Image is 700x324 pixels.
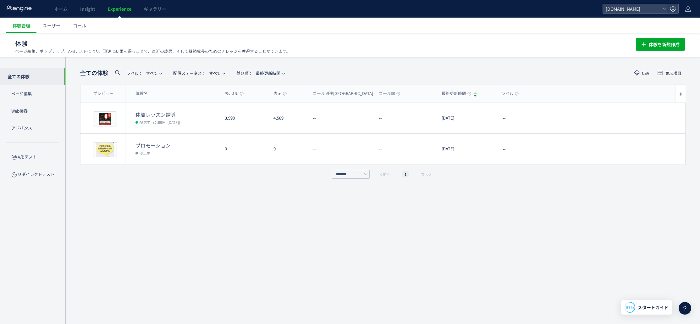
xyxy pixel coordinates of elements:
span: (公開日: [DATE]) [153,120,180,125]
img: 1610591165622-1eae0776-87f5-4eb3-9851-3127407249a1.jpeg [93,142,117,157]
span: Experience [108,6,131,12]
span: 表示項目 [665,71,681,75]
button: ラベル：すべて [122,68,165,78]
span: 最終更新時間 [236,68,280,78]
span: 全ての体験 [80,69,108,77]
span: 体験管理 [13,22,30,29]
button: CSV [630,68,653,78]
span: ゴール [73,22,86,29]
span: ラベル： [126,70,143,76]
span: ユーザー [43,22,60,29]
button: 並び順：最終更新時間 [232,68,288,78]
button: 体験を新規作成 [636,38,685,51]
span: 配信ステータス​： [173,70,206,76]
span: プレビュー [93,91,113,97]
span: 並び順： [236,70,253,76]
span: ホーム [54,6,68,12]
div: [DATE] [437,103,496,133]
div: pagination [330,170,435,179]
div: 3,998 [220,103,268,133]
button: 配信ステータス​：すべて [169,68,229,78]
h1: 体験 [15,39,622,48]
dt: -- [313,146,374,152]
dt: プロモーション [135,142,220,149]
div: 0 [220,134,268,165]
div: [DATE] [437,134,496,165]
span: 体験を新規作成 [649,38,680,51]
span: [DOMAIN_NAME] [604,4,660,14]
span: 表示UU [225,91,244,97]
span: 表示 [273,91,287,97]
dt: 体験レッスン誘導 [135,111,220,118]
dt: -- [379,146,437,152]
span: -- [503,146,506,152]
span: ギャラリー [144,6,166,12]
span: 配信中 [139,119,151,125]
span: 最終更新時間 [442,91,471,97]
button: 次へ [419,171,434,177]
li: 1 [402,171,409,177]
span: 前へ [383,171,390,177]
span: Insight [80,6,95,12]
div: 0 [268,134,308,165]
button: 表示項目 [653,68,686,78]
dt: -- [379,115,437,121]
button: 前へ [377,171,392,177]
span: 次へ [421,171,428,177]
div: 4,589 [268,103,308,133]
dt: -- [313,115,374,121]
span: -- [503,115,506,121]
span: すべて [173,68,221,78]
span: CSV [642,71,649,75]
span: スタートガイド [638,304,669,311]
span: すべて [126,68,157,78]
span: 停止中 [139,150,151,156]
span: ラベル [501,91,519,97]
span: ゴール到達[GEOGRAPHIC_DATA] [313,91,378,97]
span: ゴール率 [379,91,400,97]
span: 体験名 [135,91,148,97]
span: 57% [626,304,634,310]
p: ページ編集、ポップアップ、A/Bテストにより、迅速に結果を得ることで、直近の成果、そして継続成長のためのナレッジを獲得することができます。 [15,48,290,54]
img: 170f7fc5acaa6b25aea387e6b53a500f1757057395963.png [95,113,115,125]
